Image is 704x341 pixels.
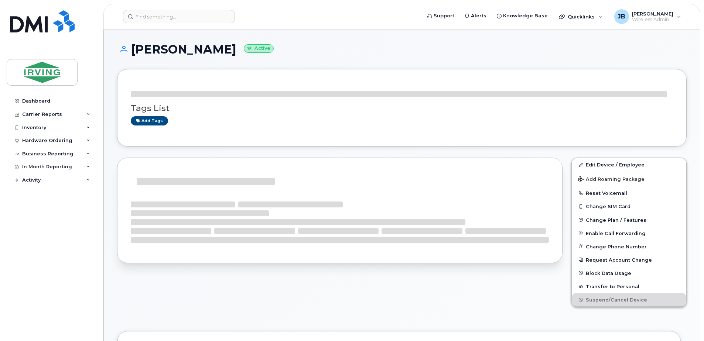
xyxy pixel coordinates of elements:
[117,43,687,56] h1: [PERSON_NAME]
[131,116,168,125] a: Add tags
[131,104,673,113] h3: Tags List
[578,176,645,183] span: Add Roaming Package
[586,217,646,223] span: Change Plan / Features
[586,297,647,303] span: Suspend/Cancel Device
[244,44,274,53] small: Active
[586,230,646,236] span: Enable Call Forwarding
[572,186,686,200] button: Reset Voicemail
[572,253,686,266] button: Request Account Change
[572,293,686,306] button: Suspend/Cancel Device
[572,240,686,253] button: Change Phone Number
[572,280,686,293] button: Transfer to Personal
[572,200,686,213] button: Change SIM Card
[572,158,686,171] a: Edit Device / Employee
[572,266,686,280] button: Block Data Usage
[572,171,686,186] button: Add Roaming Package
[572,213,686,227] button: Change Plan / Features
[572,227,686,240] button: Enable Call Forwarding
